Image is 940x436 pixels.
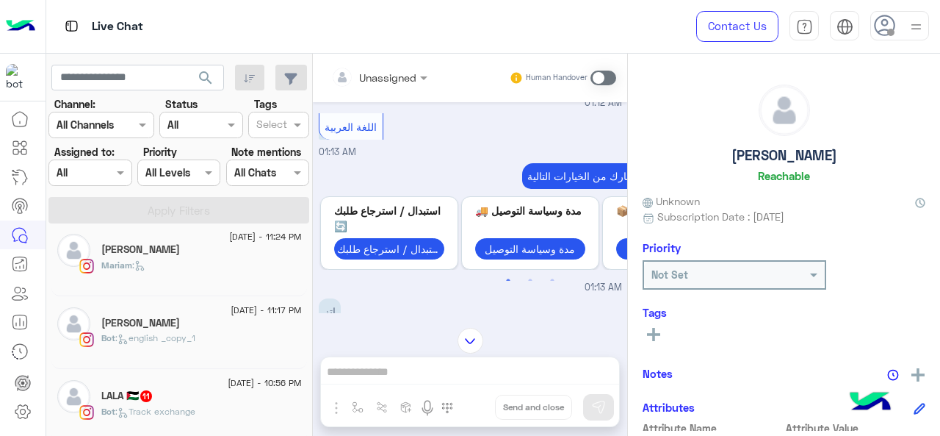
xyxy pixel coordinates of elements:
[319,299,341,324] p: 12/8/2025, 1:13 AM
[79,259,94,274] img: Instagram
[643,241,681,254] h6: Priority
[188,65,224,96] button: search
[643,401,695,414] h6: Attributes
[501,274,516,288] button: 1 of 2
[165,96,198,112] label: Status
[6,64,32,90] img: 317874714732967
[616,238,726,260] button: تتبع طلبك
[643,367,673,380] h6: Notes
[48,197,309,224] button: Apply Filters
[231,304,301,317] span: [DATE] - 11:17 PM
[79,332,94,347] img: Instagram
[731,147,837,164] h5: [PERSON_NAME]
[57,307,90,340] img: defaultAdmin.png
[54,96,95,112] label: Channel:
[334,238,444,260] button: استبدال / استرجاع طلبك
[254,116,287,135] div: Select
[140,390,152,402] span: 11
[254,96,277,112] label: Tags
[911,368,925,382] img: add
[62,17,81,35] img: tab
[79,405,94,420] img: Instagram
[523,274,538,288] button: 2 of 2
[696,11,778,42] a: Contact Us
[616,203,726,218] p: تتبع طلبك 📦
[229,230,301,243] span: [DATE] - 11:24 PM
[54,144,115,160] label: Assigned to:
[6,11,35,42] img: Logo
[789,11,819,42] a: tab
[475,203,585,218] p: مدة وسياسة التوصيل 🚚
[836,18,853,35] img: tab
[887,369,899,381] img: notes
[522,163,742,189] p: 12/8/2025, 1:13 AM
[657,209,784,224] span: Subscription Date : [DATE]
[585,281,622,295] span: 01:13 AM
[643,421,783,436] span: Attribute Name
[92,17,143,37] p: Live Chat
[495,395,572,420] button: Send and close
[143,144,177,160] label: Priority
[475,238,585,260] button: مدة وسياسة التوصيل
[334,203,444,235] p: استبدال / استرجاع طلبك 🔄
[115,332,195,343] span: : english _copy_1
[197,69,214,87] span: search
[845,377,896,429] img: hulul-logo.png
[57,234,90,267] img: defaultAdmin.png
[57,380,90,413] img: defaultAdmin.png
[796,18,813,35] img: tab
[231,144,301,160] label: Note mentions
[101,390,153,402] h5: LALA 🇵🇸
[458,328,483,354] img: scroll
[228,376,301,390] span: [DATE] - 10:56 PM
[643,306,925,319] h6: Tags
[643,193,700,209] span: Unknown
[526,72,587,84] small: Human Handover
[101,332,115,343] span: Bot
[115,406,195,417] span: : Track exchange
[758,169,810,182] h6: Reachable
[101,260,132,271] span: Mariam
[759,85,809,135] img: defaultAdmin.png
[545,274,560,288] button: 3 of 2
[786,421,926,436] span: Attribute Value
[101,406,115,417] span: Bot
[325,121,377,133] span: اللغة العربية
[585,96,622,110] span: 01:12 AM
[132,260,145,271] span: :
[101,317,180,329] h5: Marian Sami
[319,146,356,157] span: 01:13 AM
[907,18,925,36] img: profile
[101,243,180,256] h5: Mariam Hany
